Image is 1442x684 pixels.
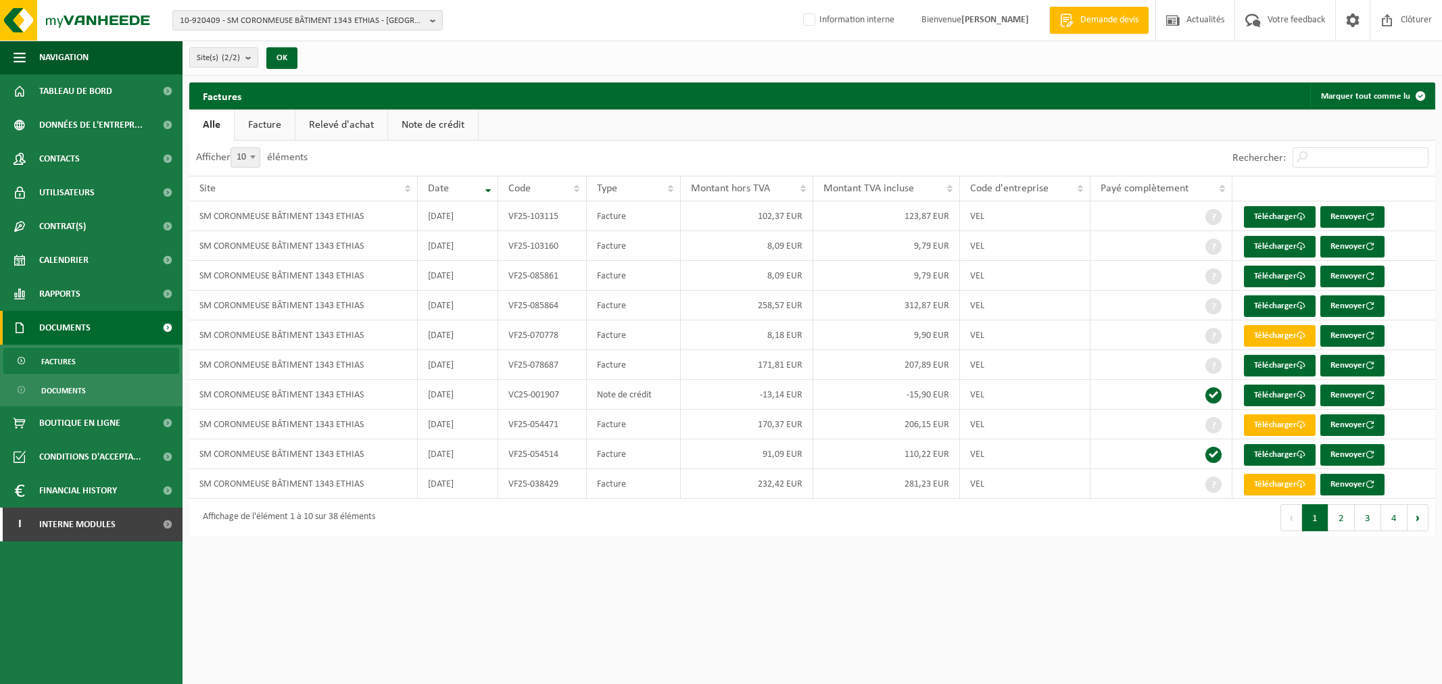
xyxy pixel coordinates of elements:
[1244,206,1316,228] a: Télécharger
[418,320,498,350] td: [DATE]
[39,243,89,277] span: Calendrier
[3,348,179,374] a: Factures
[1320,236,1385,258] button: Renvoyer
[222,53,240,62] count: (2/2)
[39,41,89,74] span: Navigation
[1320,414,1385,436] button: Renvoyer
[498,469,587,499] td: VF25-038429
[189,380,418,410] td: SM CORONMEUSE BÂTIMENT 1343 ETHIAS
[681,291,813,320] td: 258,57 EUR
[3,377,179,403] a: Documents
[1244,414,1316,436] a: Télécharger
[587,350,681,380] td: Facture
[189,439,418,469] td: SM CORONMEUSE BÂTIMENT 1343 ETHIAS
[498,291,587,320] td: VF25-085864
[597,183,617,194] span: Type
[231,148,260,167] span: 10
[681,439,813,469] td: 91,09 EUR
[189,231,418,261] td: SM CORONMEUSE BÂTIMENT 1343 ETHIAS
[1408,504,1428,531] button: Next
[498,350,587,380] td: VF25-078687
[1320,355,1385,376] button: Renvoyer
[823,183,914,194] span: Montant TVA incluse
[1328,504,1355,531] button: 2
[813,291,960,320] td: 312,87 EUR
[39,311,91,345] span: Documents
[189,109,234,141] a: Alle
[587,469,681,499] td: Facture
[1244,474,1316,495] a: Télécharger
[691,183,770,194] span: Montant hors TVA
[1244,236,1316,258] a: Télécharger
[266,47,297,69] button: OK
[388,109,478,141] a: Note de crédit
[681,469,813,499] td: 232,42 EUR
[1320,474,1385,495] button: Renvoyer
[498,380,587,410] td: VC25-001907
[39,277,80,311] span: Rapports
[961,15,1029,25] strong: [PERSON_NAME]
[587,439,681,469] td: Facture
[39,440,141,474] span: Conditions d'accepta...
[960,350,1090,380] td: VEL
[681,380,813,410] td: -13,14 EUR
[960,201,1090,231] td: VEL
[587,410,681,439] td: Facture
[587,291,681,320] td: Facture
[813,380,960,410] td: -15,90 EUR
[498,231,587,261] td: VF25-103160
[197,48,240,68] span: Site(s)
[681,201,813,231] td: 102,37 EUR
[189,350,418,380] td: SM CORONMEUSE BÂTIMENT 1343 ETHIAS
[498,320,587,350] td: VF25-070778
[681,410,813,439] td: 170,37 EUR
[1310,82,1434,109] button: Marquer tout comme lu
[960,469,1090,499] td: VEL
[813,320,960,350] td: 9,90 EUR
[1244,325,1316,347] a: Télécharger
[418,469,498,499] td: [DATE]
[1302,504,1328,531] button: 1
[1232,153,1286,164] label: Rechercher:
[1280,504,1302,531] button: Previous
[498,261,587,291] td: VF25-085861
[1320,295,1385,317] button: Renvoyer
[39,474,117,508] span: Financial History
[813,261,960,291] td: 9,79 EUR
[39,406,120,440] span: Boutique en ligne
[587,261,681,291] td: Facture
[231,147,260,168] span: 10
[1101,183,1188,194] span: Payé complètement
[418,350,498,380] td: [DATE]
[41,378,86,404] span: Documents
[418,439,498,469] td: [DATE]
[813,201,960,231] td: 123,87 EUR
[1244,355,1316,376] a: Télécharger
[970,183,1049,194] span: Code d'entreprise
[1320,206,1385,228] button: Renvoyer
[418,380,498,410] td: [DATE]
[813,439,960,469] td: 110,22 EUR
[681,320,813,350] td: 8,18 EUR
[960,320,1090,350] td: VEL
[189,291,418,320] td: SM CORONMEUSE BÂTIMENT 1343 ETHIAS
[587,201,681,231] td: Facture
[1244,266,1316,287] a: Télécharger
[189,82,255,109] h2: Factures
[418,261,498,291] td: [DATE]
[587,231,681,261] td: Facture
[498,439,587,469] td: VF25-054514
[1244,295,1316,317] a: Télécharger
[295,109,387,141] a: Relevé d'achat
[199,183,216,194] span: Site
[800,10,894,30] label: Information interne
[681,350,813,380] td: 171,81 EUR
[39,508,116,541] span: Interne modules
[196,152,308,163] label: Afficher éléments
[418,291,498,320] td: [DATE]
[41,349,76,374] span: Factures
[189,320,418,350] td: SM CORONMEUSE BÂTIMENT 1343 ETHIAS
[39,108,143,142] span: Données de l'entrepr...
[418,410,498,439] td: [DATE]
[498,410,587,439] td: VF25-054471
